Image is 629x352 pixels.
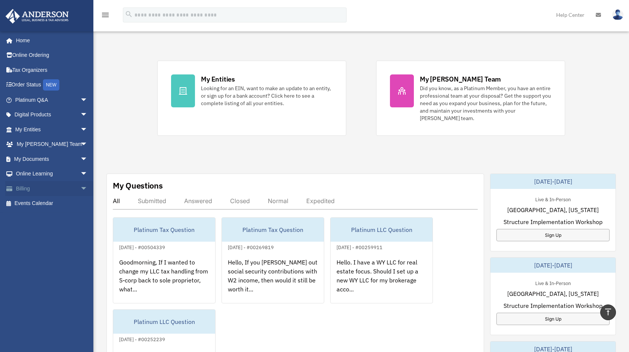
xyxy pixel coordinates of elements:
[80,92,95,108] span: arrow_drop_down
[507,205,599,214] span: [GEOGRAPHIC_DATA], [US_STATE]
[529,195,577,203] div: Live & In-Person
[5,122,99,137] a: My Entitiesarrow_drop_down
[230,197,250,205] div: Closed
[376,61,565,136] a: My [PERSON_NAME] Team Did you know, as a Platinum Member, you have an entire professional team at...
[496,313,610,325] a: Sign Up
[80,107,95,123] span: arrow_drop_down
[5,48,99,63] a: Online Ordering
[113,197,120,205] div: All
[101,10,110,19] i: menu
[529,279,577,287] div: Live & In-Person
[420,74,501,84] div: My [PERSON_NAME] Team
[331,252,433,310] div: Hello. I have a WY LLC for real estate focus. Should I set up a new WY LLC for my brokerage acco...
[80,181,95,196] span: arrow_drop_down
[268,197,288,205] div: Normal
[221,217,324,303] a: Platinum Tax Question[DATE] - #00269819Hello, If you [PERSON_NAME] out social security contributi...
[222,218,324,242] div: Platinum Tax Question
[604,307,613,316] i: vertical_align_top
[331,243,388,251] div: [DATE] - #00259911
[331,218,433,242] div: Platinum LLC Question
[43,79,59,91] div: NEW
[3,9,71,24] img: Anderson Advisors Platinum Portal
[496,229,610,241] a: Sign Up
[507,289,599,298] span: [GEOGRAPHIC_DATA], [US_STATE]
[5,181,99,196] a: Billingarrow_drop_down
[113,252,215,310] div: Goodmorning, If I wanted to change my LLC tax handling from S-corp back to sole proprietor, what...
[5,77,99,93] a: Order StatusNEW
[490,174,616,189] div: [DATE]-[DATE]
[80,166,95,182] span: arrow_drop_down
[113,180,163,191] div: My Questions
[5,107,99,122] a: Digital Productsarrow_drop_down
[306,197,335,205] div: Expedited
[5,92,99,107] a: Platinum Q&Aarrow_drop_down
[503,217,602,226] span: Structure Implementation Workshop
[138,197,166,205] div: Submitted
[113,310,215,334] div: Platinum LLC Question
[80,137,95,152] span: arrow_drop_down
[184,197,212,205] div: Answered
[125,10,133,18] i: search
[5,196,99,211] a: Events Calendar
[5,151,99,166] a: My Documentsarrow_drop_down
[5,166,99,181] a: Online Learningarrow_drop_down
[503,301,602,310] span: Structure Implementation Workshop
[5,33,95,48] a: Home
[101,13,110,19] a: menu
[420,85,551,122] div: Did you know, as a Platinum Member, you have an entire professional team at your disposal? Get th...
[80,122,95,137] span: arrow_drop_down
[222,252,324,310] div: Hello, If you [PERSON_NAME] out social security contributions with W2 income, then would it still...
[612,9,623,20] img: User Pic
[490,258,616,273] div: [DATE]-[DATE]
[113,335,171,343] div: [DATE] - #00252239
[113,217,216,303] a: Platinum Tax Question[DATE] - #00504339Goodmorning, If I wanted to change my LLC tax handling fro...
[113,243,171,251] div: [DATE] - #00504339
[222,243,280,251] div: [DATE] - #00269819
[600,304,616,320] a: vertical_align_top
[201,85,332,107] div: Looking for an EIN, want to make an update to an entity, or sign up for a bank account? Click her...
[5,62,99,77] a: Tax Organizers
[5,137,99,152] a: My [PERSON_NAME] Teamarrow_drop_down
[113,218,215,242] div: Platinum Tax Question
[330,217,433,303] a: Platinum LLC Question[DATE] - #00259911Hello. I have a WY LLC for real estate focus. Should I set...
[201,74,235,84] div: My Entities
[80,151,95,167] span: arrow_drop_down
[157,61,346,136] a: My Entities Looking for an EIN, want to make an update to an entity, or sign up for a bank accoun...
